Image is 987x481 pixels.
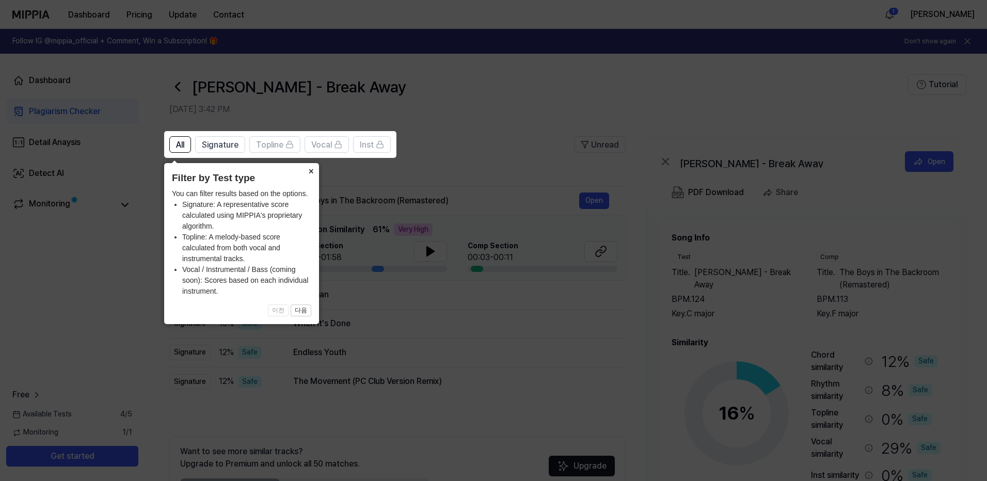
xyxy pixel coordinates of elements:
[305,136,349,153] button: Vocal
[291,304,311,317] button: 다음
[256,139,283,151] span: Topline
[182,232,311,264] li: Topline: A melody-based score calculated from both vocal and instrumental tracks.
[176,139,184,151] span: All
[182,264,311,297] li: Vocal / Instrumental / Bass (coming soon): Scores based on each individual instrument.
[169,136,191,153] button: All
[249,136,300,153] button: Topline
[303,163,319,178] button: Close
[172,171,311,186] header: Filter by Test type
[182,199,311,232] li: Signature: A representative score calculated using MIPPIA's proprietary algorithm.
[311,139,332,151] span: Vocal
[202,139,238,151] span: Signature
[353,136,391,153] button: Inst
[195,136,245,153] button: Signature
[172,188,311,297] div: You can filter results based on the options.
[360,139,374,151] span: Inst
